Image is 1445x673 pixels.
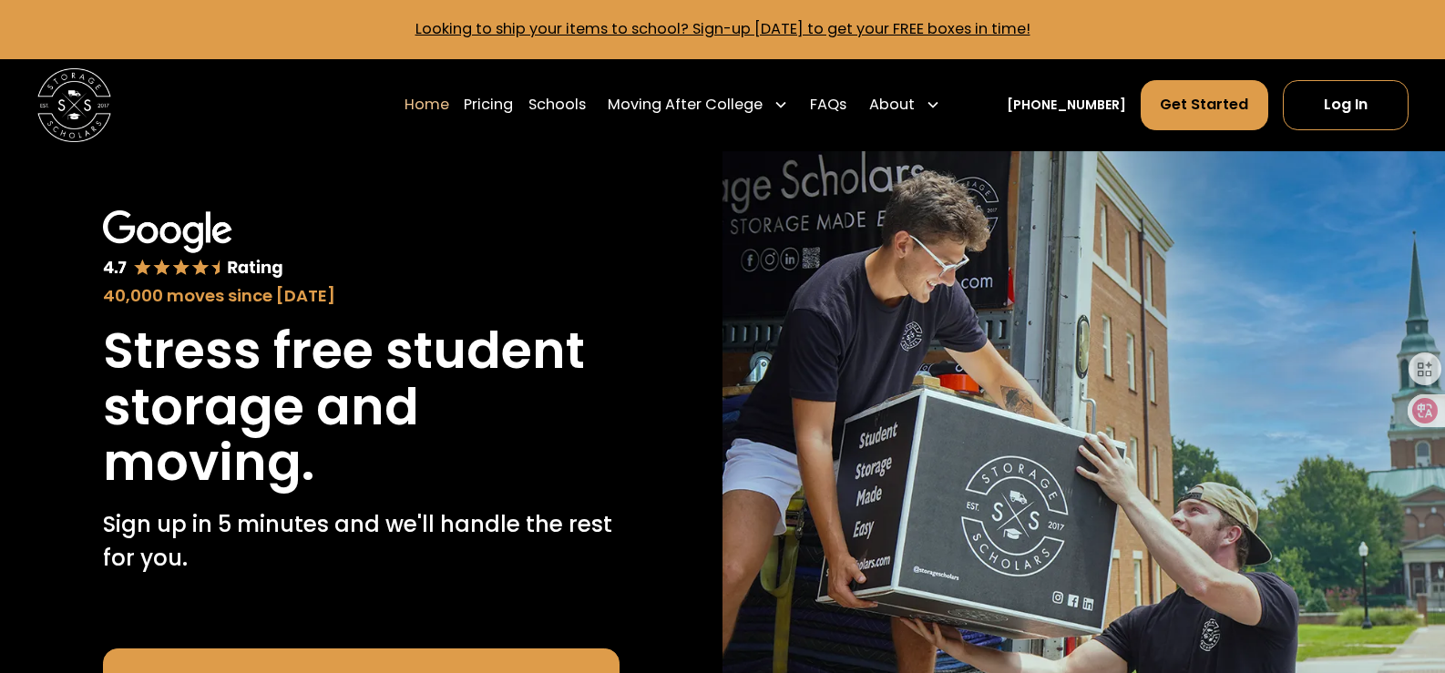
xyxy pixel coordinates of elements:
[37,68,111,142] img: Storage Scholars main logo
[1007,96,1126,115] a: [PHONE_NUMBER]
[600,79,796,131] div: Moving After College
[103,210,283,280] img: Google 4.7 star rating
[464,79,513,131] a: Pricing
[103,508,620,575] p: Sign up in 5 minutes and we'll handle the rest for you.
[37,68,111,142] a: home
[103,322,620,490] h1: Stress free student storage and moving.
[415,18,1030,39] a: Looking to ship your items to school? Sign-up [DATE] to get your FREE boxes in time!
[869,94,915,116] div: About
[1283,80,1409,130] a: Log In
[528,79,586,131] a: Schools
[608,94,763,116] div: Moving After College
[103,283,620,308] div: 40,000 moves since [DATE]
[862,79,948,131] div: About
[405,79,449,131] a: Home
[1141,80,1268,130] a: Get Started
[810,79,846,131] a: FAQs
